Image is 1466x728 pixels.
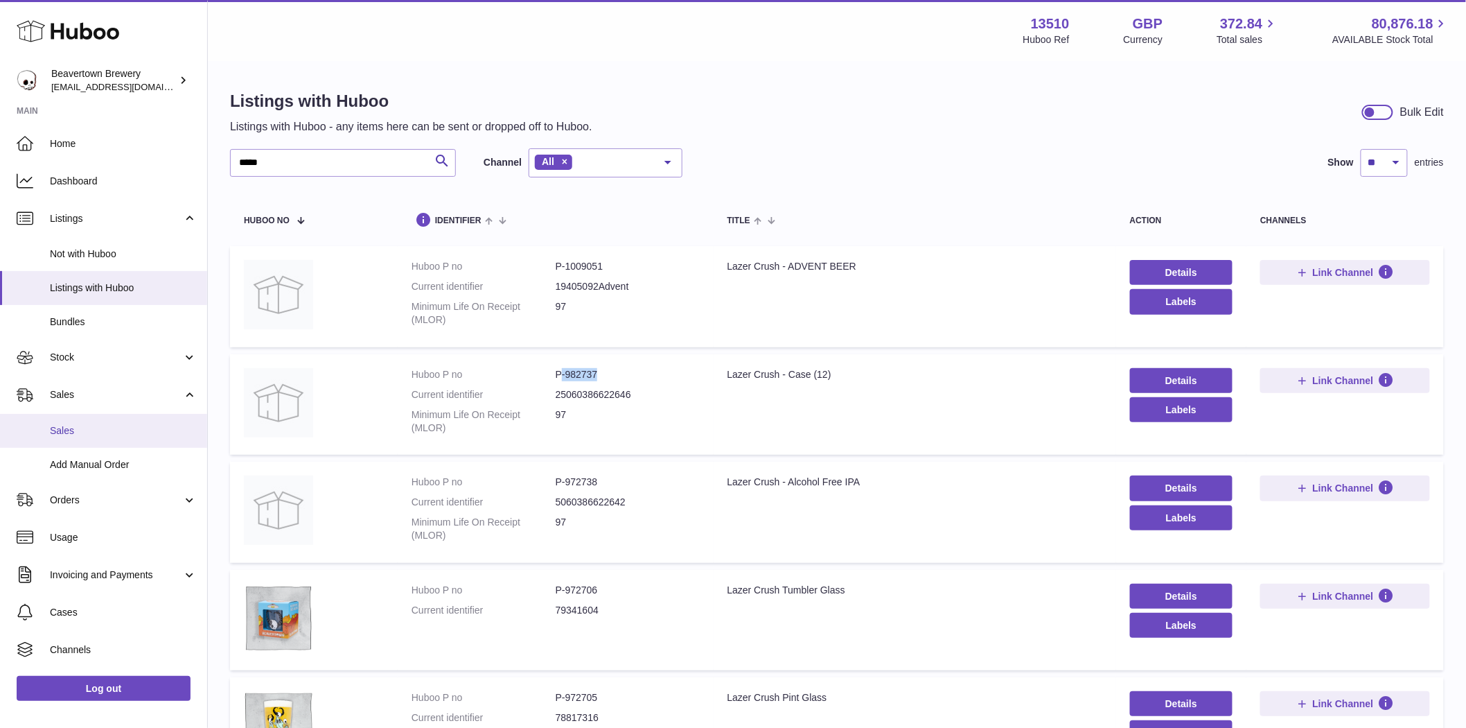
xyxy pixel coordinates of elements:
span: Bundles [50,315,197,329]
div: Lazer Crush - ADVENT BEER [727,260,1102,273]
dd: 78817316 [556,711,700,725]
span: Link Channel [1313,266,1374,279]
img: internalAdmin-13510@internal.huboo.com [17,70,37,91]
span: Add Manual Order [50,458,197,471]
a: 372.84 Total sales [1217,15,1278,46]
label: Channel [484,156,522,169]
img: Lazer Crush - ADVENT BEER [244,260,313,329]
span: Link Channel [1313,590,1374,603]
a: Details [1130,260,1233,285]
div: Beavertown Brewery [51,67,176,94]
div: Lazer Crush Tumbler Glass [727,584,1102,597]
a: Log out [17,676,191,701]
span: identifier [435,216,482,225]
dt: Minimum Life On Receipt (MLOR) [412,408,556,435]
a: Details [1130,368,1233,393]
span: Sales [50,388,182,401]
div: channels [1260,216,1430,225]
span: Not with Huboo [50,248,197,261]
span: Listings [50,212,182,225]
span: Usage [50,531,197,544]
div: Lazer Crush - Alcohol Free IPA [727,476,1102,489]
dt: Current identifier [412,604,556,617]
button: Labels [1130,505,1233,530]
span: Link Channel [1313,374,1374,387]
dd: P-982737 [556,368,700,381]
dt: Huboo P no [412,260,556,273]
dt: Current identifier [412,496,556,509]
dd: 5060386622642 [556,496,700,509]
span: title [727,216,750,225]
span: AVAILABLE Stock Total [1332,33,1449,46]
dd: 97 [556,516,700,542]
dd: 97 [556,408,700,435]
div: Lazer Crush Pint Glass [727,691,1102,704]
dt: Huboo P no [412,691,556,704]
dd: 19405092Advent [556,280,700,293]
div: Lazer Crush - Case (12) [727,368,1102,381]
a: Details [1130,691,1233,716]
a: Details [1130,476,1233,501]
button: Labels [1130,397,1233,422]
dd: 97 [556,300,700,327]
img: Lazer Crush Tumbler Glass [244,584,313,653]
img: Lazer Crush - Alcohol Free IPA [244,476,313,545]
a: Details [1130,584,1233,609]
span: Huboo no [244,216,290,225]
span: Link Channel [1313,482,1374,494]
strong: GBP [1133,15,1163,33]
h1: Listings with Huboo [230,90,592,112]
dd: P-1009051 [556,260,700,273]
button: Labels [1130,289,1233,314]
button: Link Channel [1260,260,1430,285]
span: Link Channel [1313,697,1374,710]
label: Show [1328,156,1354,169]
dt: Minimum Life On Receipt (MLOR) [412,516,556,542]
dd: P-972738 [556,476,700,489]
span: Listings with Huboo [50,281,197,295]
dd: 25060386622646 [556,388,700,401]
dd: 79341604 [556,604,700,617]
button: Link Channel [1260,691,1430,716]
div: Bulk Edit [1400,105,1444,120]
span: Invoicing and Payments [50,569,182,582]
p: Listings with Huboo - any items here can be sent or dropped off to Huboo. [230,119,592,135]
span: Cases [50,606,197,619]
button: Link Channel [1260,584,1430,609]
span: Dashboard [50,175,197,188]
span: [EMAIL_ADDRESS][DOMAIN_NAME] [51,81,204,92]
a: 80,876.18 AVAILABLE Stock Total [1332,15,1449,46]
span: Sales [50,424,197,437]
span: All [542,156,554,167]
button: Link Channel [1260,476,1430,501]
span: Orders [50,494,182,507]
button: Labels [1130,613,1233,638]
dt: Current identifier [412,388,556,401]
dt: Minimum Life On Receipt (MLOR) [412,300,556,327]
span: entries [1415,156,1444,169]
span: 80,876.18 [1372,15,1433,33]
dd: P-972705 [556,691,700,704]
span: Stock [50,351,182,364]
dt: Current identifier [412,711,556,725]
div: Huboo Ref [1023,33,1070,46]
dt: Current identifier [412,280,556,293]
span: Total sales [1217,33,1278,46]
span: 372.84 [1220,15,1262,33]
img: Lazer Crush - Case (12) [244,368,313,437]
span: Home [50,137,197,150]
dt: Huboo P no [412,584,556,597]
div: Currency [1124,33,1163,46]
button: Link Channel [1260,368,1430,393]
dt: Huboo P no [412,368,556,381]
dt: Huboo P no [412,476,556,489]
div: action [1130,216,1233,225]
span: Channels [50,643,197,657]
dd: P-972706 [556,584,700,597]
strong: 13510 [1031,15,1070,33]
